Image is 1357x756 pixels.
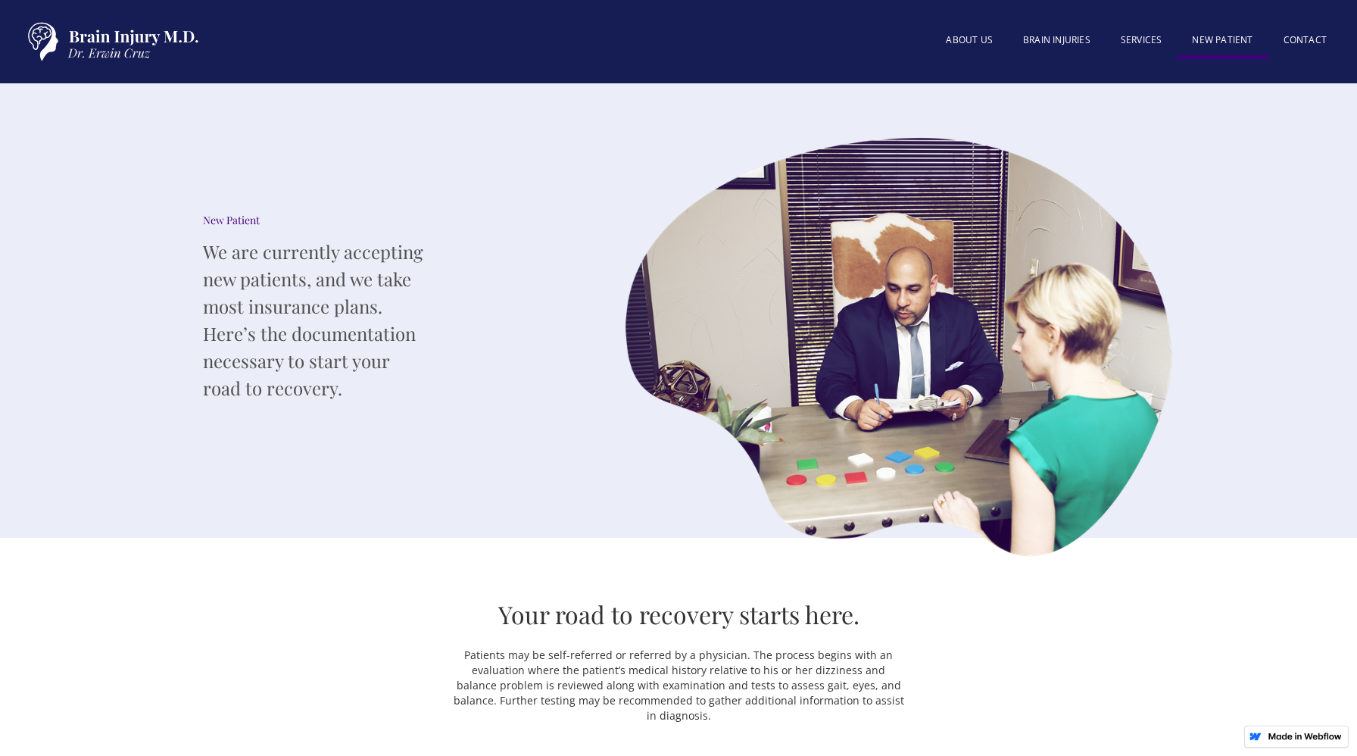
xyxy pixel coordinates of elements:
[1268,25,1342,55] a: Contact
[203,213,430,228] div: New Patient
[451,648,906,723] p: Patients may be self-referred or referred by a physician. The process begins with an evaluation w...
[15,15,204,68] a: home
[498,598,859,630] h2: Your road to recovery starts here.
[203,238,430,401] p: We are currently accepting new patients, and we take most insurance plans. Here’s the documentati...
[1106,25,1178,55] a: SERVICES
[1008,25,1106,55] a: BRAIN INJURIES
[1177,25,1268,59] a: New patient
[931,25,1008,55] a: About US
[1268,733,1342,740] img: Made in Webflow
